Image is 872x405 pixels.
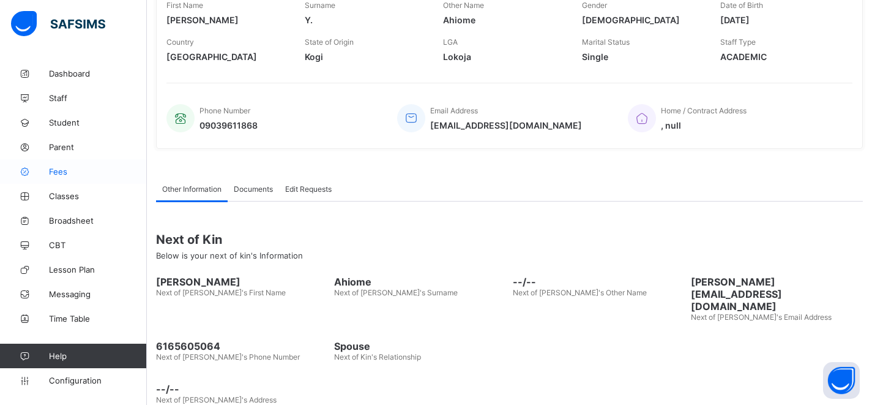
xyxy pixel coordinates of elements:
[49,314,147,324] span: Time Table
[49,216,147,225] span: Broadsheet
[166,15,286,25] span: [PERSON_NAME]
[156,340,328,352] span: 6165605064
[513,288,647,297] span: Next of [PERSON_NAME]'s Other Name
[49,265,147,274] span: Lesson Plan
[582,51,702,62] span: Single
[49,191,147,201] span: Classes
[691,312,832,322] span: Next of [PERSON_NAME]'s Email Address
[443,15,563,25] span: Ahiome
[162,184,222,194] span: Other Information
[156,288,286,297] span: Next of [PERSON_NAME]'s First Name
[430,106,478,115] span: Email Address
[582,1,607,10] span: Gender
[305,15,425,25] span: Y.
[334,276,506,288] span: Ahiome
[49,289,147,299] span: Messaging
[305,37,354,47] span: State of Origin
[49,118,147,127] span: Student
[513,276,685,288] span: --/--
[11,11,105,37] img: safsims
[199,106,250,115] span: Phone Number
[823,362,860,399] button: Open asap
[156,395,277,404] span: Next of [PERSON_NAME]'s Address
[305,51,425,62] span: Kogi
[156,383,863,395] span: --/--
[49,240,147,250] span: CBT
[49,142,147,152] span: Parent
[582,37,630,47] span: Marital Status
[661,120,747,131] span: , null
[199,120,258,131] span: 09039611868
[49,69,147,78] span: Dashboard
[234,184,273,194] span: Documents
[582,15,702,25] span: [DEMOGRAPHIC_DATA]
[443,1,484,10] span: Other Name
[156,232,863,247] span: Next of Kin
[691,276,863,312] span: [PERSON_NAME][EMAIL_ADDRESS][DOMAIN_NAME]
[443,37,458,47] span: LGA
[720,15,840,25] span: [DATE]
[720,1,763,10] span: Date of Birth
[166,1,203,10] span: First Name
[334,288,458,297] span: Next of [PERSON_NAME]'s Surname
[334,352,421,361] span: Next of Kin's Relationship
[49,351,146,361] span: Help
[720,51,840,62] span: ACADEMIC
[166,51,286,62] span: [GEOGRAPHIC_DATA]
[166,37,194,47] span: Country
[720,37,756,47] span: Staff Type
[443,51,563,62] span: Lokoja
[49,167,147,176] span: Fees
[334,340,506,352] span: Spouse
[305,1,335,10] span: Surname
[156,276,328,288] span: [PERSON_NAME]
[49,93,147,103] span: Staff
[156,251,303,260] span: Below is your next of kin's Information
[156,352,300,361] span: Next of [PERSON_NAME]'s Phone Number
[49,376,146,385] span: Configuration
[285,184,332,194] span: Edit Requests
[430,120,582,131] span: [EMAIL_ADDRESS][DOMAIN_NAME]
[661,106,747,115] span: Home / Contract Address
